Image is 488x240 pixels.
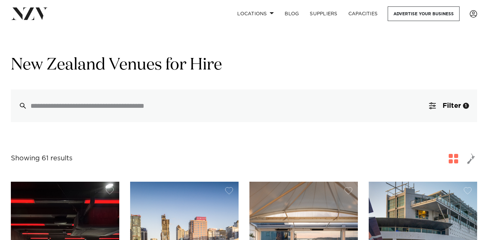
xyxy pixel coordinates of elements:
[279,6,304,21] a: BLOG
[443,102,461,109] span: Filter
[388,6,460,21] a: Advertise your business
[421,89,477,122] button: Filter1
[232,6,279,21] a: Locations
[343,6,383,21] a: Capacities
[11,55,477,76] h1: New Zealand Venues for Hire
[463,103,469,109] div: 1
[304,6,343,21] a: SUPPLIERS
[11,7,48,20] img: nzv-logo.png
[11,153,73,164] div: Showing 61 results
